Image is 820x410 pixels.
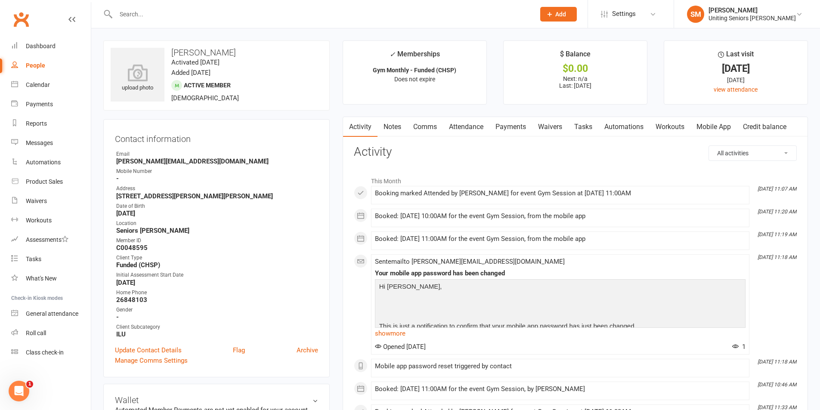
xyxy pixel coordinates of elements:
a: Activity [343,117,378,137]
a: Class kiosk mode [11,343,91,362]
div: Waivers [26,197,47,204]
a: Clubworx [10,9,32,30]
div: $0.00 [511,64,639,73]
div: Workouts [26,217,52,224]
strong: - [116,313,318,321]
div: Roll call [26,330,46,336]
h3: Wallet [115,395,318,405]
div: Home Phone [116,289,318,297]
a: Archive [297,345,318,355]
div: Tasks [26,256,41,262]
div: Assessments [26,236,68,243]
time: Added [DATE] [171,69,210,77]
span: Active member [184,82,231,89]
div: Payments [26,101,53,108]
div: [DATE] [672,64,800,73]
i: [DATE] 11:07 AM [758,186,796,192]
div: Client Subcategory [116,323,318,331]
a: Waivers [11,191,91,211]
div: Automations [26,159,61,166]
span: 1 [732,343,746,351]
div: [DATE] [672,75,800,85]
div: Member ID [116,237,318,245]
i: [DATE] 11:20 AM [758,209,796,215]
div: Memberships [390,49,440,65]
div: Location [116,219,318,228]
a: Flag [233,345,245,355]
div: Mobile Number [116,167,318,176]
div: Booked: [DATE] 11:00AM for the event Gym Session, from the mobile app [375,235,746,243]
a: Waivers [532,117,568,137]
strong: [PERSON_NAME][EMAIL_ADDRESS][DOMAIN_NAME] [116,157,318,165]
h3: Activity [354,145,797,159]
div: Gender [116,306,318,314]
p: Next: n/a Last: [DATE] [511,75,639,89]
iframe: Intercom live chat [9,381,29,401]
div: People [26,62,45,69]
a: Workouts [650,117,690,137]
div: Email [116,150,318,158]
div: $ Balance [560,49,591,64]
div: [PERSON_NAME] [709,6,796,14]
a: Attendance [443,117,489,137]
a: Assessments [11,230,91,250]
strong: - [116,175,318,182]
a: Workouts [11,211,91,230]
span: [DEMOGRAPHIC_DATA] [171,94,239,102]
i: [DATE] 11:19 AM [758,231,796,237]
strong: [STREET_ADDRESS][PERSON_NAME][PERSON_NAME] [116,192,318,200]
input: Search... [113,8,529,20]
a: Notes [378,117,407,137]
div: Calendar [26,81,50,88]
div: Mobile app password reset triggered by contact [375,363,746,370]
p: Hi [PERSON_NAME], [377,281,743,294]
div: Dashboard [26,43,56,49]
span: Sent email to [PERSON_NAME][EMAIL_ADDRESS][DOMAIN_NAME] [375,258,565,265]
strong: [DATE] [116,210,318,217]
a: Tasks [11,250,91,269]
a: Payments [11,95,91,114]
a: Payments [489,117,532,137]
a: Reports [11,114,91,133]
div: Uniting Seniors [PERSON_NAME] [709,14,796,22]
li: This Month [354,172,797,186]
div: Your mobile app password has been changed [375,270,746,277]
strong: Gym Monthly - Funded (CHSP) [373,67,456,74]
h3: Contact information [115,131,318,144]
div: upload photo [111,64,164,92]
a: Update Contact Details [115,345,182,355]
i: ✓ [390,50,395,59]
a: Roll call [11,324,91,343]
a: Comms [407,117,443,137]
div: General attendance [26,310,78,317]
a: Manage Comms Settings [115,355,188,366]
a: Dashboard [11,37,91,56]
a: Mobile App [690,117,737,137]
div: Initial Assessment Start Date [116,271,318,279]
span: Opened [DATE] [375,343,426,351]
strong: C0048595 [116,244,318,252]
strong: Seniors [PERSON_NAME] [116,227,318,234]
span: Add [555,11,566,18]
div: What's New [26,275,57,282]
a: People [11,56,91,75]
strong: Funded (CHSP) [116,261,318,269]
span: Does not expire [394,76,435,83]
a: General attendance kiosk mode [11,304,91,324]
p: This is just a notification to confirm that your mobile app password has just been changed. [377,321,743,333]
a: Calendar [11,75,91,95]
a: What's New [11,269,91,288]
i: [DATE] 11:18 AM [758,359,796,365]
span: Settings [612,4,636,24]
a: Tasks [568,117,598,137]
a: Credit balance [737,117,792,137]
div: Reports [26,120,47,127]
span: 1 [26,381,33,388]
div: SM [687,6,704,23]
div: Product Sales [26,178,63,185]
a: view attendance [714,86,758,93]
h3: [PERSON_NAME] [111,48,322,57]
a: Messages [11,133,91,153]
div: Date of Birth [116,202,318,210]
i: [DATE] 10:46 AM [758,382,796,388]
